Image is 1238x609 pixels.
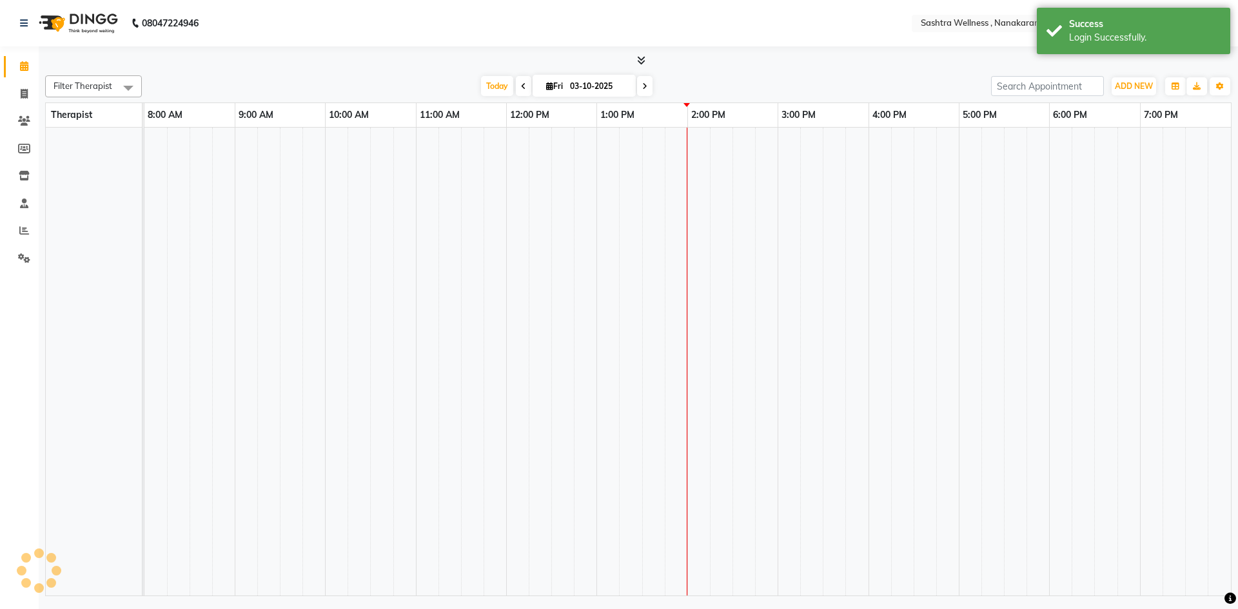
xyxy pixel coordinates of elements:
div: Success [1069,17,1221,31]
span: Fri [543,81,566,91]
a: 4:00 PM [869,106,910,124]
b: 08047224946 [142,5,199,41]
a: 2:00 PM [688,106,729,124]
img: logo [33,5,121,41]
a: 12:00 PM [507,106,553,124]
a: 9:00 AM [235,106,277,124]
a: 7:00 PM [1141,106,1181,124]
button: ADD NEW [1112,77,1156,95]
input: Search Appointment [991,76,1104,96]
a: 5:00 PM [959,106,1000,124]
span: Filter Therapist [54,81,112,91]
a: 8:00 AM [144,106,186,124]
div: Login Successfully. [1069,31,1221,44]
a: 11:00 AM [417,106,463,124]
a: 1:00 PM [597,106,638,124]
span: Therapist [51,109,92,121]
input: 2025-10-03 [566,77,631,96]
a: 3:00 PM [778,106,819,124]
a: 6:00 PM [1050,106,1090,124]
a: 10:00 AM [326,106,372,124]
span: Today [481,76,513,96]
span: ADD NEW [1115,81,1153,91]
